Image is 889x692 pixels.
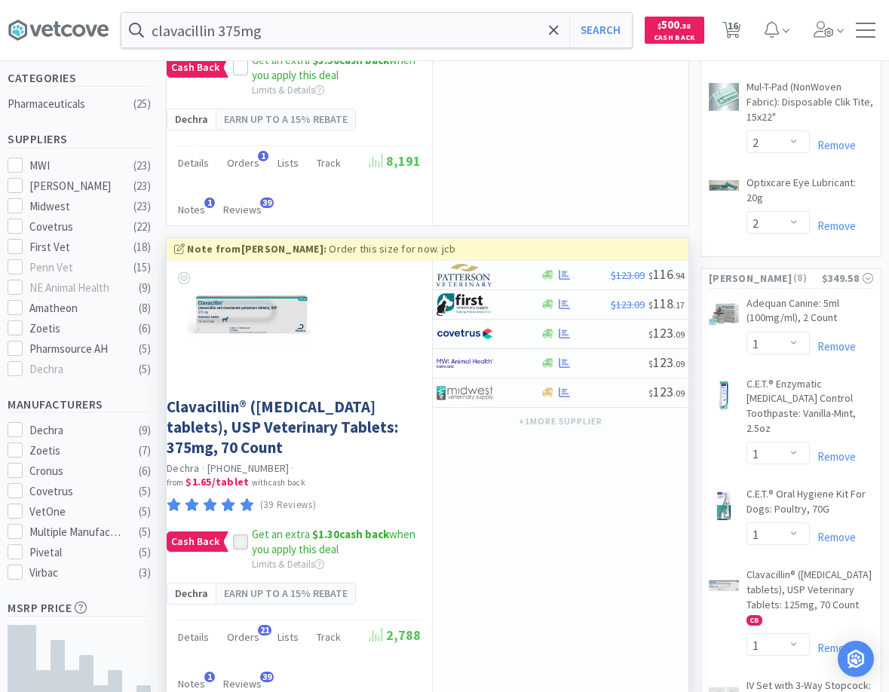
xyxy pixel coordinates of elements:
[139,564,151,582] div: ( 3 )
[679,21,691,31] span: . 38
[133,238,151,256] div: ( 18 )
[139,523,151,541] div: ( 5 )
[178,276,329,351] img: 5bef4a1c3c864b32ae21787111cf453c_398817.jpg
[260,498,317,513] p: (39 Reviews)
[8,69,151,87] h5: Categories
[167,477,183,488] span: from
[175,111,208,127] span: Dechra
[29,462,123,480] div: Cronus
[227,156,259,170] span: Orders
[29,238,123,256] div: First Vet
[204,672,215,682] span: 1
[810,219,856,233] a: Remove
[645,10,704,51] a: $500.38Cash Back
[648,265,685,283] span: 116
[202,461,205,475] span: ·
[175,585,208,602] span: Dechra
[810,641,856,655] a: Remove
[139,340,151,358] div: ( 5 )
[167,583,356,604] a: DechraEarn up to a 15% rebate
[139,421,151,439] div: ( 9 )
[252,527,415,556] span: Get an extra when you apply this deal
[611,268,645,282] span: $123.09
[437,264,493,286] img: f5e969b455434c6296c6d81ef179fa71_3.png
[133,259,151,277] div: ( 15 )
[139,320,151,338] div: ( 6 )
[207,461,290,475] span: [PHONE_NUMBER]
[648,358,653,369] span: $
[178,156,209,170] span: Details
[29,503,123,521] div: VetOne
[369,626,421,644] span: 2,788
[291,461,294,475] span: ·
[709,380,739,410] img: 7b54ebd2fa2743c687e11ab4a873eb0a_51210.jpeg
[174,240,681,257] div: Order this size for now. jcb
[746,80,873,130] a: Mul-T-Pad (NonWoven Fabric): Disposable Clik Tite, 15x22"
[673,299,685,311] span: . 17
[792,271,822,286] span: ( 8 )
[709,571,739,601] img: 10df30632f7c40df900563c1f45cf5cf_456570.jpeg
[569,13,632,47] button: Search
[139,503,151,521] div: ( 5 )
[29,157,123,175] div: MWI
[178,630,209,644] span: Details
[369,152,421,170] span: 8,191
[29,564,123,582] div: Virbac
[648,270,653,281] span: $
[29,320,123,338] div: Zoetis
[8,130,151,148] h5: Suppliers
[204,197,215,208] span: 1
[648,324,685,341] span: 123
[139,482,151,501] div: ( 5 )
[133,218,151,236] div: ( 22 )
[709,83,739,111] img: da15c9013cf74c7fac9c6c170aa974fb_11444.png
[167,397,417,458] a: Clavacillin® ([MEDICAL_DATA] tablets), USP Veterinary Tablets: 375mg, 70 Count
[746,377,873,442] a: C.E.T.® Enzymatic [MEDICAL_DATA] Control Toothpaste: Vanilla-Mint, 2.5oz
[716,26,747,39] a: 16
[167,532,223,551] span: Cash Back
[29,197,123,216] div: Midwest
[746,568,873,632] a: Clavacillin® ([MEDICAL_DATA] tablets), USP Veterinary Tablets: 125mg, 70 Count CB
[654,34,695,44] span: Cash Back
[277,156,299,170] span: Lists
[747,616,762,625] span: CB
[133,197,151,216] div: ( 23 )
[746,176,873,211] a: Optixcare Eye Lubricant: 20g
[709,180,739,191] img: 07112a2d06264245967f09593f6e0a5d_233227.png
[224,585,348,602] span: Earn up to a 15% rebate
[673,358,685,369] span: . 09
[29,279,123,297] div: NE Animal Health
[167,58,223,77] span: Cash Back
[658,21,661,31] span: $
[673,329,685,340] span: . 09
[29,177,123,195] div: [PERSON_NAME]
[312,527,389,541] strong: cash back
[252,84,324,96] span: Limits & Details
[611,298,645,311] span: $123.09
[29,259,123,277] div: Penn Vet
[29,523,123,541] div: Multiple Manufacturers
[133,157,151,175] div: ( 23 )
[133,177,151,195] div: ( 23 )
[187,242,326,256] strong: Note from [PERSON_NAME] :
[437,293,493,316] img: 67d67680309e4a0bb49a5ff0391dcc42_6.png
[810,339,856,354] a: Remove
[139,543,151,562] div: ( 5 )
[648,299,653,311] span: $
[29,442,123,460] div: Zoetis
[317,630,341,644] span: Track
[511,411,610,432] button: +1more supplier
[8,396,151,413] h5: Manufacturers
[223,203,262,216] span: Reviews
[139,462,151,480] div: ( 6 )
[185,475,249,488] strong: $1.65 / tablet
[252,558,324,571] span: Limits & Details
[178,677,205,690] span: Notes
[437,381,493,404] img: 4dd14cff54a648ac9e977f0c5da9bc2e_5.png
[8,599,151,617] h5: MSRP Price
[139,299,151,317] div: ( 8 )
[312,527,339,541] span: $1.30
[223,677,262,690] span: Reviews
[29,340,123,358] div: Pharmsource AH
[746,296,873,332] a: Adequan Canine: 5ml (100mg/ml), 2 Count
